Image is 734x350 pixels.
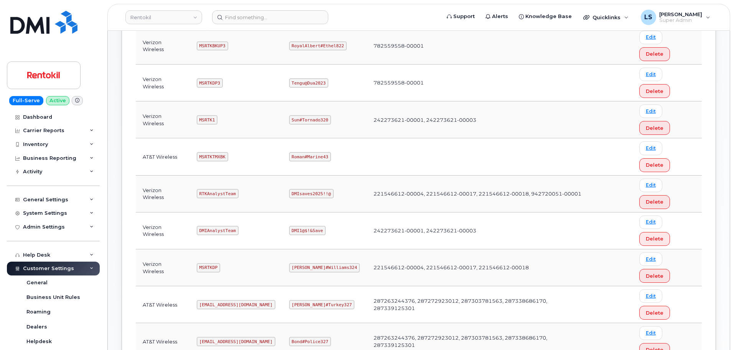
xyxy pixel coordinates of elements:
a: Alerts [480,9,513,24]
a: Edit [639,179,662,192]
code: [EMAIL_ADDRESS][DOMAIN_NAME] [197,300,275,309]
code: RoyalAlbert#Ethel822 [289,41,347,51]
a: Edit [639,289,662,303]
iframe: Messenger Launcher [701,317,728,344]
button: Delete [639,47,670,61]
span: Delete [646,50,663,58]
code: [PERSON_NAME]#Williams324 [289,263,360,272]
div: Luke Schroeder [635,10,716,25]
div: Quicklinks [578,10,634,25]
button: Delete [639,121,670,135]
a: Edit [639,216,662,229]
a: Edit [639,105,662,118]
span: [PERSON_NAME] [659,11,702,17]
code: RTKAnalystTeam [197,189,239,198]
span: Delete [646,161,663,169]
button: Delete [639,232,670,246]
td: 782559558-00001 [367,28,589,65]
button: Delete [639,269,670,283]
td: 242273621-00001, 242273621-00003 [367,101,589,138]
td: 287263244376, 287272923012, 287303781563, 287338686170, 287339125301 [367,286,589,323]
td: 782559558-00001 [367,65,589,101]
code: Sun#Tornado320 [289,115,331,124]
span: Delete [646,124,663,132]
td: 221546612-00004, 221546612-00017, 221546612-00018, 942720051-00001 [367,176,589,212]
code: [EMAIL_ADDRESS][DOMAIN_NAME] [197,337,275,346]
td: 221546612-00004, 221546612-00017, 221546612-00018 [367,249,589,286]
td: Verizon Wireless [136,101,190,138]
span: Alerts [492,13,508,20]
td: Verizon Wireless [136,65,190,101]
span: Quicklinks [592,14,620,20]
code: [PERSON_NAME]#Turkey327 [289,300,355,309]
a: Edit [639,141,662,155]
span: Delete [646,272,663,280]
button: Delete [639,158,670,172]
code: MSRTKDP [197,263,220,272]
td: Verizon Wireless [136,249,190,286]
code: MSRTKDP3 [197,78,223,88]
a: Edit [639,252,662,266]
code: Tengu@Dua2023 [289,78,328,88]
a: Rentokil [125,10,202,24]
td: AT&T Wireless [136,138,190,175]
span: Delete [646,198,663,206]
code: MSRTKBKUP3 [197,41,228,51]
span: Support [453,13,475,20]
span: Delete [646,235,663,242]
code: DMI1@$!&Save [289,226,326,235]
span: Delete [646,88,663,95]
button: Delete [639,306,670,320]
button: Delete [639,195,670,209]
code: MSRTK1 [197,115,217,124]
code: DMIsaves2025!!@ [289,189,334,198]
code: Roman#Marine43 [289,152,331,161]
span: Delete [646,309,663,317]
code: DMIAnalystTeam [197,226,239,235]
span: LS [644,13,652,22]
td: AT&T Wireless [136,286,190,323]
a: Edit [639,326,662,340]
td: Verizon Wireless [136,176,190,212]
td: 242273621-00001, 242273621-00003 [367,212,589,249]
button: Delete [639,84,670,98]
td: Verizon Wireless [136,28,190,65]
a: Support [441,9,480,24]
a: Edit [639,31,662,44]
span: Knowledge Base [525,13,572,20]
td: Verizon Wireless [136,212,190,249]
span: Super Admin [659,17,702,23]
input: Find something... [212,10,328,24]
a: Knowledge Base [513,9,577,24]
code: Bond#Police327 [289,337,331,346]
a: Edit [639,68,662,81]
code: MSRTKTMXBK [197,152,228,161]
